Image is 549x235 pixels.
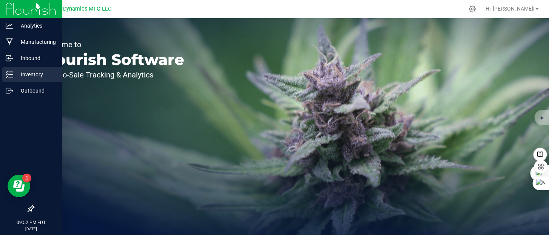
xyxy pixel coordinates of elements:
[3,219,59,226] p: 09:52 PM EDT
[13,54,59,63] p: Inbound
[13,86,59,95] p: Outbound
[13,21,59,30] p: Analytics
[6,87,13,94] inline-svg: Outbound
[13,37,59,46] p: Manufacturing
[6,71,13,78] inline-svg: Inventory
[6,22,13,29] inline-svg: Analytics
[41,41,184,48] p: Welcome to
[13,70,59,79] p: Inventory
[22,173,31,182] iframe: Resource center unread badge
[3,226,59,232] p: [DATE]
[8,175,30,197] iframe: Resource center
[41,52,184,67] p: Flourish Software
[467,5,477,12] div: Manage settings
[41,71,184,79] p: Seed-to-Sale Tracking & Analytics
[486,6,535,12] span: Hi, [PERSON_NAME]!
[6,54,13,62] inline-svg: Inbound
[6,38,13,46] inline-svg: Manufacturing
[43,6,111,12] span: Modern Dynamics MFG LLC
